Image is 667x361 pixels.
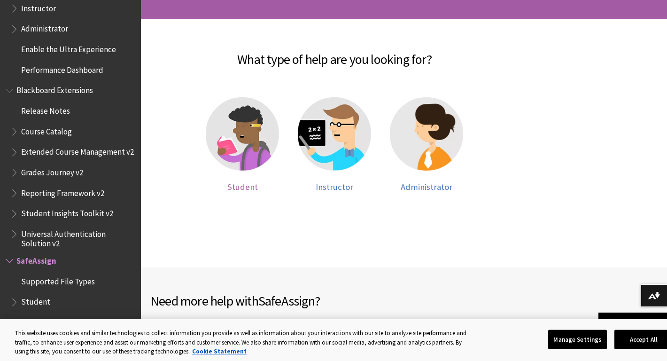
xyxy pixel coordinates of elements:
[598,313,667,330] a: Back to top
[21,103,70,116] span: Release Notes
[258,292,315,309] span: SafeAssign
[192,347,247,355] a: More information about your privacy, opens in a new tab
[298,97,371,192] a: Instructor help Instructor
[227,181,258,192] span: Student
[21,274,95,286] span: Supported File Types
[206,97,279,171] img: Student help
[16,253,56,266] span: SafeAssign
[390,97,463,171] img: Administrator help
[390,97,463,192] a: Administrator help Administrator
[21,62,103,75] span: Performance Dashboard
[6,83,135,249] nav: Book outline for Blackboard Extensions
[15,329,467,356] div: This website uses cookies and similar technologies to collect information you provide as well as ...
[21,226,134,248] span: Universal Authentication Solution v2
[21,144,134,157] span: Extended Course Management v2
[6,253,135,351] nav: Book outline for Blackboard SafeAssign
[150,38,519,69] h2: What type of help are you looking for?
[21,294,50,307] span: Student
[16,83,93,95] span: Blackboard Extensions
[21,41,116,54] span: Enable the Ultra Experience
[21,314,56,327] span: Instructor
[548,330,607,349] button: Manage Settings
[21,124,72,136] span: Course Catalog
[21,0,56,13] span: Instructor
[206,97,279,192] a: Student help Student
[401,181,452,192] span: Administrator
[21,206,113,219] span: Student Insights Toolkit v2
[316,181,353,192] span: Instructor
[21,165,83,177] span: Grades Journey v2
[150,291,404,311] h2: Need more help with ?
[298,97,371,171] img: Instructor help
[21,185,104,198] span: Reporting Framework v2
[21,21,68,34] span: Administrator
